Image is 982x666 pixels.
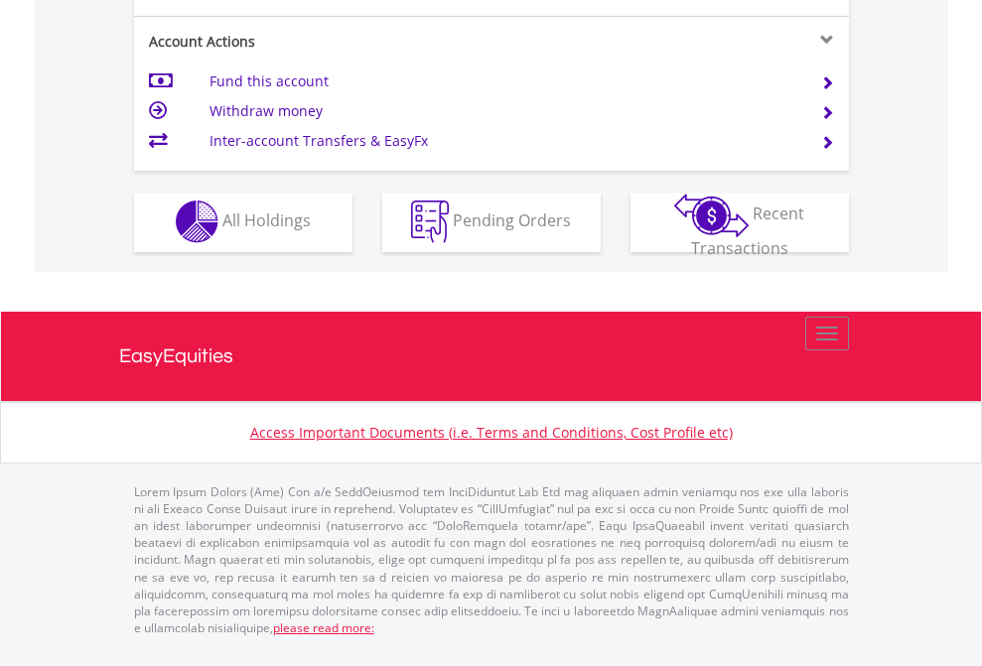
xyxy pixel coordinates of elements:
[210,67,796,96] td: Fund this account
[411,200,449,243] img: pending_instructions-wht.png
[134,193,352,252] button: All Holdings
[134,483,849,636] p: Lorem Ipsum Dolors (Ame) Con a/e SeddOeiusmod tem InciDiduntut Lab Etd mag aliquaen admin veniamq...
[691,202,805,259] span: Recent Transactions
[674,194,749,237] img: transactions-zar-wht.png
[134,32,491,52] div: Account Actions
[119,312,864,401] a: EasyEquities
[250,423,733,442] a: Access Important Documents (i.e. Terms and Conditions, Cost Profile etc)
[210,126,796,156] td: Inter-account Transfers & EasyFx
[273,619,374,636] a: please read more:
[631,193,849,252] button: Recent Transactions
[176,200,218,243] img: holdings-wht.png
[453,209,571,231] span: Pending Orders
[222,209,311,231] span: All Holdings
[382,193,601,252] button: Pending Orders
[210,96,796,126] td: Withdraw money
